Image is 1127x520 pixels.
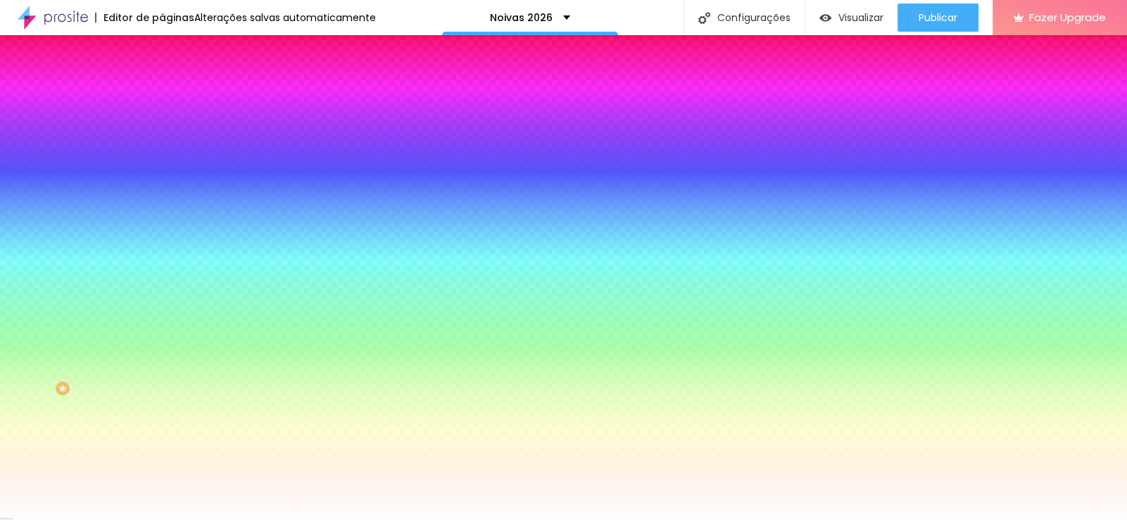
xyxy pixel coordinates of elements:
[95,13,194,23] div: Editor de páginas
[838,12,883,23] span: Visualizar
[805,4,898,32] button: Visualizar
[819,12,831,24] img: view-1.svg
[194,13,376,23] div: Alterações salvas automaticamente
[898,4,978,32] button: Publicar
[1029,11,1106,23] span: Fazer Upgrade
[919,12,957,23] span: Publicar
[490,13,553,23] p: Noivas 2026
[698,12,710,24] img: Icone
